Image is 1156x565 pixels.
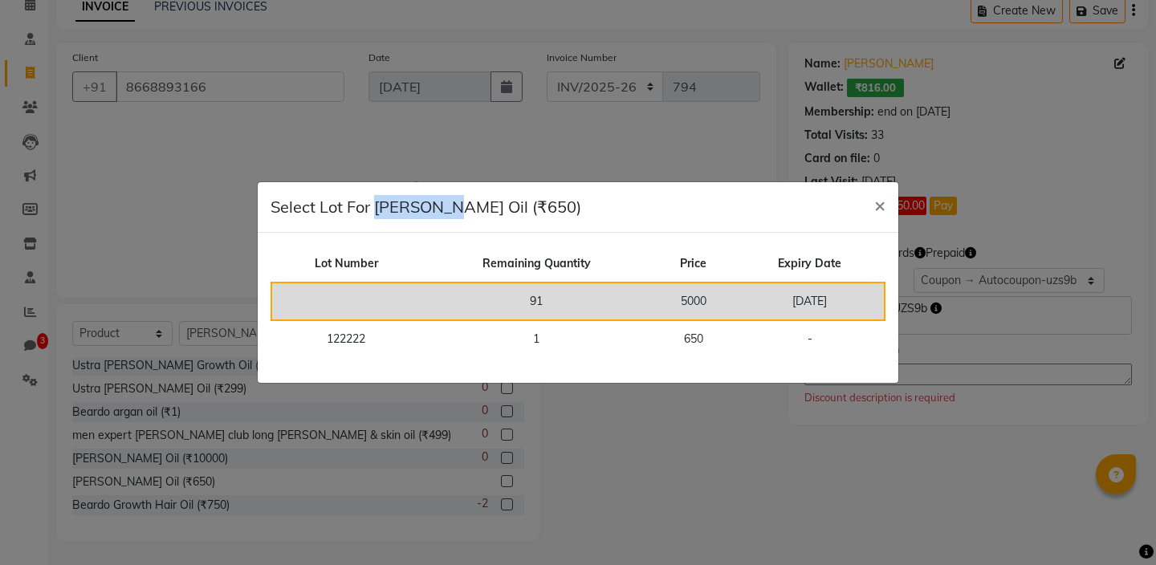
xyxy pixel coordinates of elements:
span: × [874,193,885,217]
th: Expiry Date [735,246,885,282]
th: Price [652,246,735,282]
th: Lot Number [271,246,421,282]
td: 122222 [271,320,421,357]
th: Remaining Quantity [421,246,652,282]
td: 650 [652,320,735,357]
td: 5000 [652,282,735,320]
td: - [735,320,885,357]
h5: Select Lot For [PERSON_NAME] Oil (₹650) [271,195,581,219]
td: [DATE] [735,282,885,320]
td: 1 [421,320,652,357]
button: Close [861,182,898,227]
td: 91 [421,282,652,320]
